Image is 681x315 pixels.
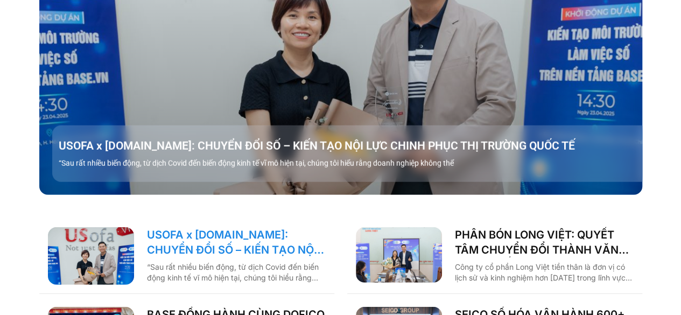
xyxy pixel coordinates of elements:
[147,262,326,283] p: “Sau rất nhiều biến động, từ dịch Covid đến biến động kinh tế vĩ mô hiện tại, chúng tôi hiểu rằng...
[147,227,326,257] a: USOFA x [DOMAIN_NAME]: CHUYỂN ĐỔI SỐ – KIẾN TẠO NỘI LỰC CHINH PHỤC THỊ TRƯỜNG QUỐC TẾ
[59,158,649,169] p: “Sau rất nhiều biến động, từ dịch Covid đến biến động kinh tế vĩ mô hiện tại, chúng tôi hiểu rằng...
[59,138,649,153] a: USOFA x [DOMAIN_NAME]: CHUYỂN ĐỔI SỐ – KIẾN TẠO NỘI LỰC CHINH PHỤC THỊ TRƯỜNG QUỐC TẾ
[455,262,634,283] p: Công ty cổ phần Long Việt tiền thân là đơn vị có lịch sử và kinh nghiệm hơn [DATE] trong lĩnh vực...
[455,227,634,257] a: PHÂN BÓN LONG VIỆT: QUYẾT TÂM CHUYỂN ĐỔI THÀNH VĂN PHÒNG SỐ, GIẢM CÁC THỦ TỤC GIẤY TỜ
